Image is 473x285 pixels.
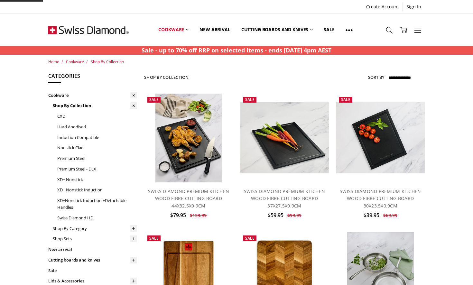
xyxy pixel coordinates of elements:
[149,97,159,102] span: Sale
[245,235,255,241] span: Sale
[236,15,319,44] a: Cutting boards and knives
[48,255,137,265] a: Cutting boards and knives
[336,102,425,173] img: SWISS DIAMOND PREMIUM KITCHEN WOOD FIBRE CUTTING BOARD 30X23.5X0.9CM
[240,94,329,182] a: SWISS DIAMOND PREMIUM KITCHEN WOOD FIBRE CUTTING BOARD 37X27.5X0.9CM
[155,94,222,182] img: SWISS DIAMOND PREMIUM KITCHEN WOOD FIBRE CUTTING BOARD 44X32.5X0.9CM
[144,75,189,80] h1: Shop By Collection
[57,213,137,223] a: Swiss Diamond HD
[48,59,59,64] a: Home
[363,2,403,11] a: Create Account
[142,46,331,54] strong: Sale - up to 70% off RRP on selected items - ends [DATE] 4pm AEST
[57,153,137,164] a: Premium Steel
[383,212,397,218] span: $69.99
[57,195,137,213] a: XD+Nonstick Induction +Detachable Handles
[57,174,137,185] a: XD+ Nonstick
[66,59,84,64] a: Cookware
[53,234,137,244] a: Shop Sets
[48,265,137,276] a: Sale
[149,235,159,241] span: Sale
[336,94,425,182] a: SWISS DIAMOND PREMIUM KITCHEN WOOD FIBRE CUTTING BOARD 30X23.5X0.9CM
[148,188,229,209] a: SWISS DIAMOND PREMIUM KITCHEN WOOD FIBRE CUTTING BOARD 44X32.5X0.9CM
[48,90,137,101] a: Cookware
[48,72,137,83] h5: Categories
[340,15,358,44] a: Show All
[48,244,137,255] a: New arrival
[57,132,137,143] a: Induction Compatible
[194,15,236,44] a: New arrival
[340,188,421,209] a: SWISS DIAMOND PREMIUM KITCHEN WOOD FIBRE CUTTING BOARD 30X23.5X0.9CM
[268,212,283,219] span: $59.95
[403,2,425,11] a: Sign In
[287,212,301,218] span: $99.99
[341,97,350,102] span: Sale
[190,212,207,218] span: $139.99
[57,164,137,174] a: Premium Steel - DLX
[53,100,137,111] a: Shop By Collection
[170,212,186,219] span: $79.95
[240,102,329,173] img: SWISS DIAMOND PREMIUM KITCHEN WOOD FIBRE CUTTING BOARD 37X27.5X0.9CM
[57,111,137,122] a: CXD
[57,142,137,153] a: Nonstick Clad
[153,15,194,44] a: Cookware
[318,15,340,44] a: Sale
[368,72,384,82] label: Sort By
[364,212,379,219] span: $39.95
[244,188,325,209] a: SWISS DIAMOND PREMIUM KITCHEN WOOD FIBRE CUTTING BOARD 37X27.5X0.9CM
[48,14,129,46] img: Free Shipping On Every Order
[245,97,255,102] span: Sale
[91,59,124,64] a: Shop By Collection
[144,94,233,182] a: SWISS DIAMOND PREMIUM KITCHEN WOOD FIBRE CUTTING BOARD 44X32.5X0.9CM
[57,122,137,132] a: Hard Anodised
[57,185,137,195] a: XD+ Nonstick Induction
[53,223,137,234] a: Shop By Category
